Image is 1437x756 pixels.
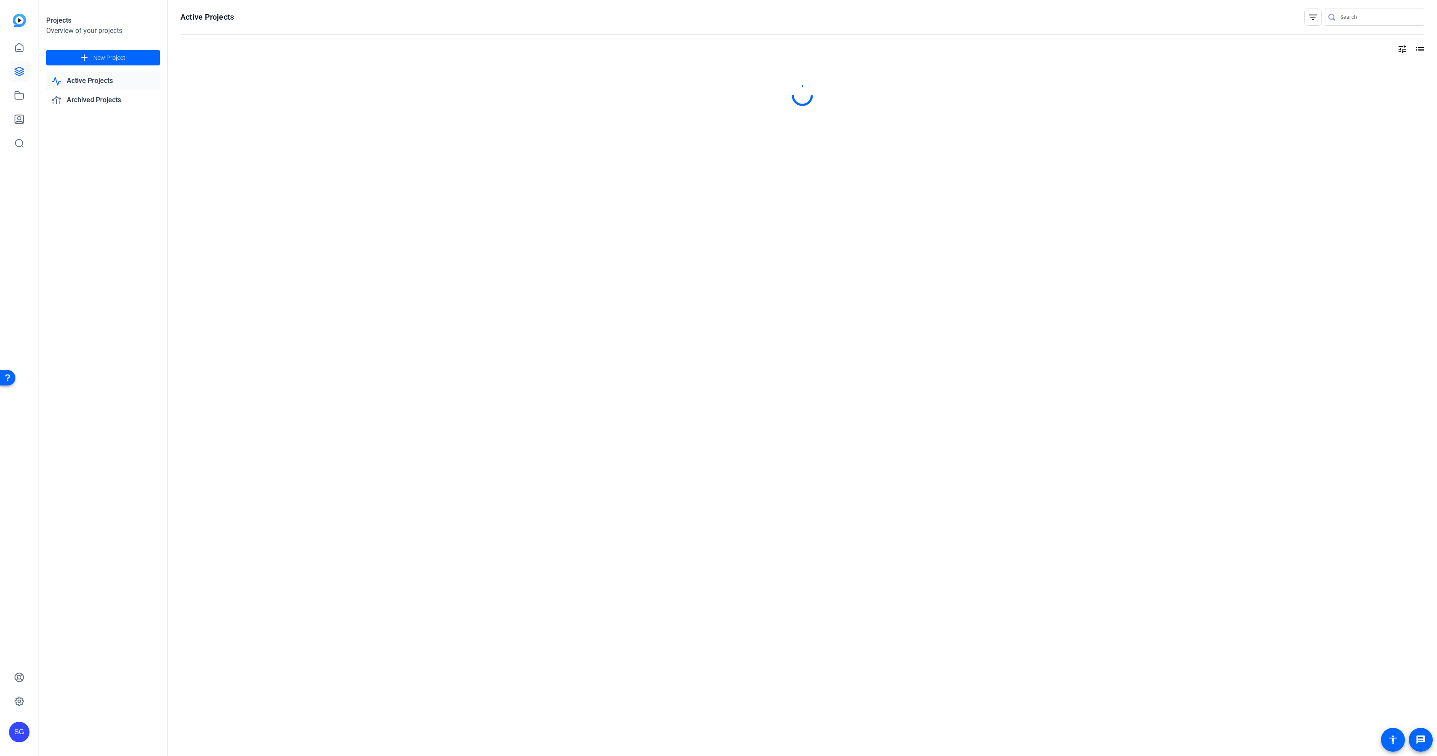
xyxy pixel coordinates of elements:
[46,92,160,109] a: Archived Projects
[9,722,30,742] div: SG
[1414,44,1424,54] mat-icon: list
[46,50,160,65] button: New Project
[1308,12,1318,22] mat-icon: filter_list
[1397,44,1407,54] mat-icon: tune
[46,26,160,36] div: Overview of your projects
[13,14,26,27] img: blue-gradient.svg
[1388,735,1398,745] mat-icon: accessibility
[93,53,125,62] span: New Project
[46,72,160,90] a: Active Projects
[79,53,90,63] mat-icon: add
[180,12,234,22] h1: Active Projects
[1416,735,1426,745] mat-icon: message
[46,15,160,26] div: Projects
[1340,12,1417,22] input: Search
